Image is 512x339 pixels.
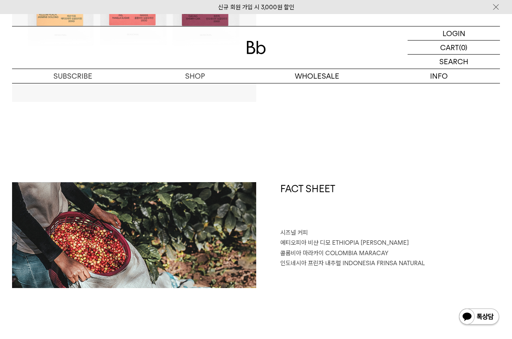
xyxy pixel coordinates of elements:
[280,260,341,267] span: 인도네시아 프린자 내추럴
[378,69,500,83] p: INFO
[280,250,324,257] span: 콜롬비아 마라카이
[408,41,500,55] a: CART (0)
[256,69,378,83] p: WHOLESALE
[343,260,425,267] span: INDONESIA FRINSA NATURAL
[134,69,256,83] a: SHOP
[280,182,500,228] h1: FACT SHEET
[218,4,294,11] a: 신규 회원 가입 시 3,000원 할인
[12,182,256,288] img: 9월의 커피 3종 (각 200g x3)
[439,55,468,69] p: SEARCH
[325,250,388,257] span: COLOMBIA MARACAY
[459,41,467,54] p: (0)
[12,69,134,83] a: SUBSCRIBE
[247,41,266,54] img: 로고
[280,229,308,236] span: 시즈널 커피
[440,41,459,54] p: CART
[408,26,500,41] a: LOGIN
[458,308,500,327] img: 카카오톡 채널 1:1 채팅 버튼
[443,26,465,40] p: LOGIN
[280,239,330,246] span: 에티오피아 비샨 디모
[332,239,409,246] span: ETHIOPIA [PERSON_NAME]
